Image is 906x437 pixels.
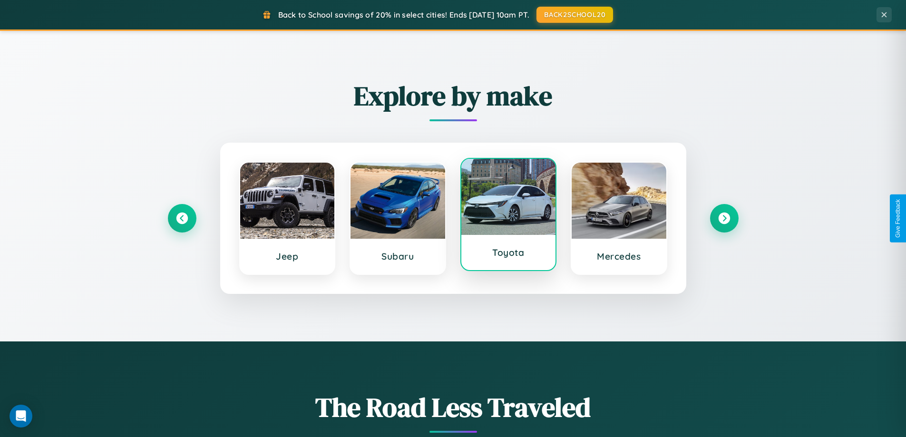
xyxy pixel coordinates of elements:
span: Back to School savings of 20% in select cities! Ends [DATE] 10am PT. [278,10,529,19]
button: BACK2SCHOOL20 [536,7,613,23]
h1: The Road Less Traveled [168,389,739,426]
h3: Jeep [250,251,325,262]
div: Open Intercom Messenger [10,405,32,427]
h3: Mercedes [581,251,657,262]
h3: Toyota [471,247,546,258]
h2: Explore by make [168,78,739,114]
h3: Subaru [360,251,436,262]
div: Give Feedback [895,199,901,238]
